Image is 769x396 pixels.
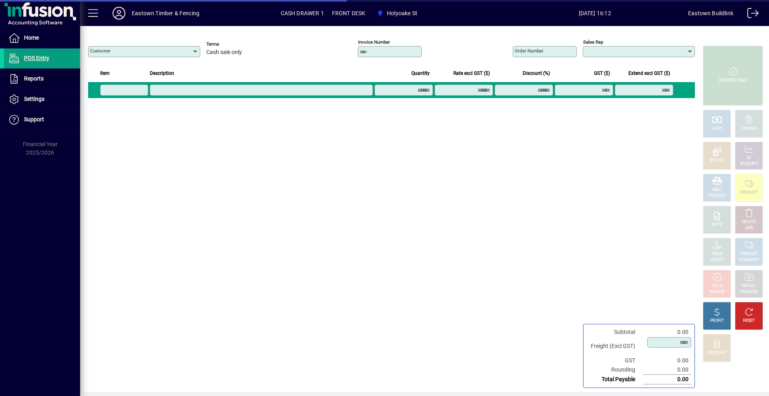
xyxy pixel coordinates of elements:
div: CASH [712,126,722,132]
mat-label: Sales rep [583,39,603,45]
td: 0.00 [643,365,691,375]
div: INVOICE [709,289,724,295]
span: [DATE] 16:12 [501,7,688,20]
div: Eastown Buildlink [688,7,733,20]
span: Home [24,34,39,41]
div: PROCESS SALE [719,78,747,84]
td: Freight (Excl GST) [587,337,643,356]
span: Support [24,116,44,123]
div: LINE [745,225,753,231]
mat-label: Order number [515,48,544,54]
button: Profile [106,6,132,20]
a: Settings [4,89,80,109]
td: 0.00 [643,356,691,365]
td: Subtotal [587,328,643,337]
mat-label: Customer [90,48,111,54]
div: INVOICES [740,289,757,295]
td: 0.00 [643,375,691,384]
div: Eastown Timber & Fencing [132,7,199,20]
div: MISC [712,187,722,193]
span: FRONT DESK [332,7,366,20]
span: Discount (%) [523,69,550,78]
div: SUMMARY [739,257,759,263]
span: Cash sale only [206,49,242,56]
div: DELETE [742,219,756,225]
div: GL [747,155,752,161]
div: RECALL [742,283,756,289]
td: 0.00 [643,328,691,337]
td: Total Payable [587,375,643,384]
div: PRODUCT [708,193,726,199]
a: Reports [4,69,80,89]
span: Description [150,69,174,78]
span: CASH DRAWER 1 [281,7,324,20]
div: EFTPOS [710,158,725,164]
div: NOTE [712,222,722,228]
a: Home [4,28,80,48]
span: POS Entry [24,55,49,61]
span: Item [100,69,110,78]
a: Support [4,110,80,130]
div: CHARGE [741,126,757,132]
span: Holyoake St [374,6,421,20]
div: RESET [743,318,755,324]
span: Holyoake St [387,7,417,20]
span: Reports [24,75,44,82]
mat-label: Invoice number [358,39,390,45]
span: Rate excl GST ($) [453,69,490,78]
div: PRODUCT [740,190,758,196]
span: Settings [24,96,44,102]
div: PRODUCT [740,251,758,257]
td: GST [587,356,643,365]
span: Extend excl GST ($) [628,69,670,78]
span: GST ($) [594,69,610,78]
div: PRICE [712,251,723,257]
a: Logout [741,2,759,28]
div: DISCOUNT [707,350,727,356]
span: Terms [206,42,254,47]
div: PROFIT [710,318,724,324]
span: Quantity [411,69,430,78]
td: Rounding [587,365,643,375]
div: SELECT [710,257,724,263]
div: HOLD [712,283,722,289]
div: ACCOUNT [740,161,758,167]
